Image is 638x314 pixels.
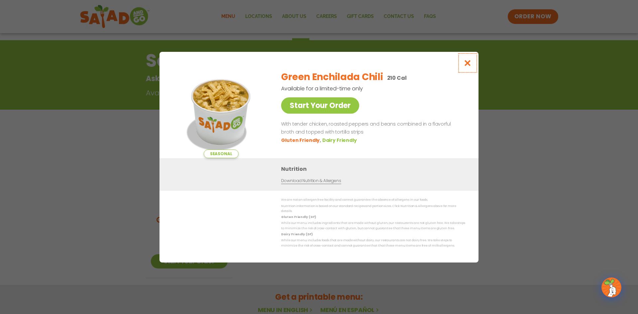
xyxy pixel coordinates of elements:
[281,70,383,84] h2: Green Enchilada Chili
[174,65,267,158] img: Featured product photo for Green Enchilada Chili
[281,215,316,219] strong: Gluten Friendly (GF)
[281,120,463,136] p: With tender chicken, roasted peppers and beans combined in a flavorful broth and topped with tort...
[281,165,469,173] h3: Nutrition
[281,84,431,93] p: Available for a limited-time only
[281,238,465,248] p: While our menu includes foods that are made without dairy, our restaurants are not dairy free. We...
[281,97,359,114] a: Start Your Order
[281,203,465,214] p: Nutrition information is based on our standard recipes and portion sizes. Click Nutrition & Aller...
[281,221,465,231] p: While our menu includes ingredients that are made without gluten, our restaurants are not gluten ...
[457,52,478,74] button: Close modal
[602,278,621,297] img: wpChatIcon
[322,137,358,144] li: Dairy Friendly
[387,74,407,82] p: 210 Cal
[281,137,322,144] li: Gluten Friendly
[281,197,465,202] p: We are not an allergen free facility and cannot guarantee the absence of allergens in our foods.
[281,232,312,236] strong: Dairy Friendly (DF)
[281,178,341,184] a: Download Nutrition & Allergens
[204,150,239,158] span: Seasonal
